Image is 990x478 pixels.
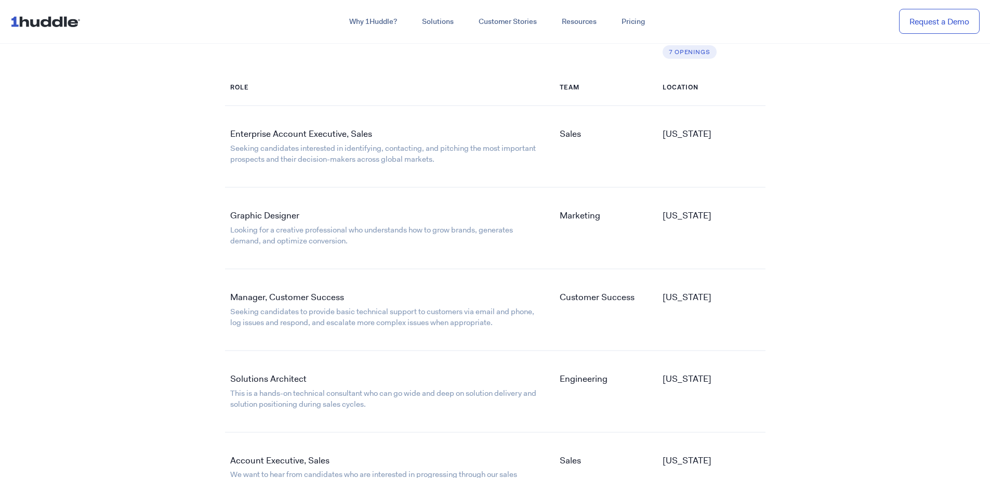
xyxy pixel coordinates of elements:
a: [US_STATE] [663,291,711,303]
a: Solutions [410,12,466,31]
a: This is a hands-on technical consultant who can go wide and deep on solution delivery and solutio... [230,388,536,409]
a: Customer Success [560,291,635,303]
h6: Role [230,84,544,93]
h6: Location [663,84,759,93]
a: Customer Stories [466,12,549,31]
a: Sales [560,128,581,139]
a: Graphic Designer [230,210,299,221]
a: Why 1Huddle? [337,12,410,31]
a: Marketing [560,210,600,221]
h6: Team [560,84,652,93]
a: Enterprise Account Executive, Sales [230,128,372,139]
a: [US_STATE] [663,210,711,221]
a: [US_STATE] [663,455,711,466]
a: Sales [560,455,581,466]
a: Looking for a creative professional who understands how to grow brands, generates demand, and opt... [230,225,513,246]
a: Manager, Customer Success [230,291,344,303]
a: Seeking candidates interested in identifying, contacting, and pitching the most important prospec... [230,143,536,164]
a: Seeking candidates to provide basic technical support to customers via email and phone, log issue... [230,306,534,328]
a: Solutions Architect [230,373,307,384]
a: [US_STATE] [663,373,711,384]
a: [US_STATE] [663,128,711,139]
img: ... [10,11,85,31]
a: Pricing [609,12,657,31]
a: Request a Demo [899,9,980,34]
a: Account Executive, Sales [230,455,329,466]
a: Engineering [560,373,608,384]
a: Resources [549,12,609,31]
h6: 7 openings [663,45,717,59]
